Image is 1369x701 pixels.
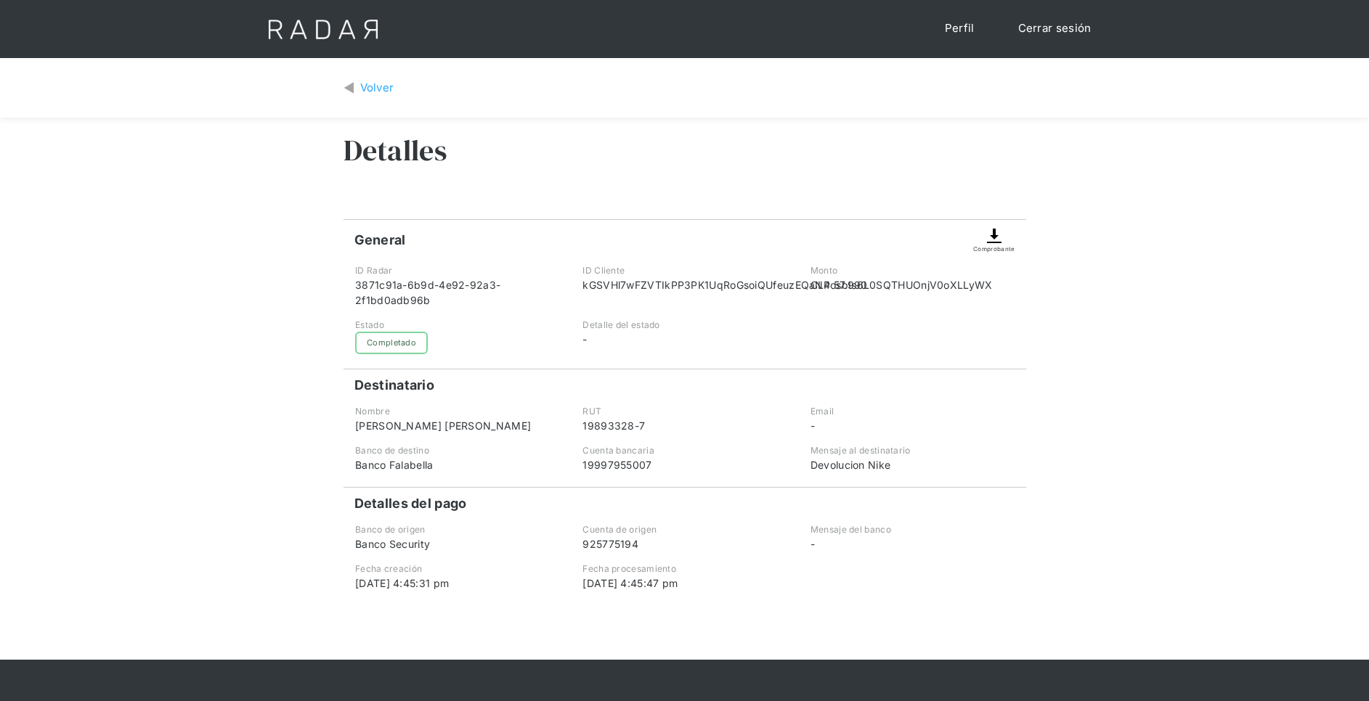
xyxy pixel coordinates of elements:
[355,575,558,591] div: [DATE] 4:45:31 pm
[582,562,786,575] div: Fecha procesamiento
[811,523,1014,536] div: Mensaje del banco
[355,332,428,354] div: Completado
[582,319,786,332] div: Detalle del estado
[355,264,558,277] div: ID Radar
[930,15,989,43] a: Perfil
[973,245,1015,253] div: Comprobante
[811,444,1014,457] div: Mensaje al destinatario
[811,536,1014,552] div: -
[811,264,1014,277] div: Monto
[355,319,558,332] div: Estado
[582,277,786,292] div: kGSVHl7wFZVTIkPP3PK1UqRoGsoiQUfeuzEQaN4osbIs6L0SQTHUOnjV0oXLLyWX
[986,227,1003,245] img: Descargar comprobante
[360,80,394,97] div: Volver
[354,377,435,394] h4: Destinatario
[811,457,1014,472] div: Devolucion Nike
[355,418,558,433] div: [PERSON_NAME] [PERSON_NAME]
[355,277,558,308] div: 3871c91a-6b9d-4e92-92a3-2f1bd0adb96b
[811,405,1014,418] div: Email
[811,277,1014,292] div: CLP 57.990
[811,418,1014,433] div: -
[344,80,394,97] a: Volver
[355,444,558,457] div: Banco de destino
[355,523,558,536] div: Banco de origen
[582,264,786,277] div: ID Cliente
[582,444,786,457] div: Cuenta bancaria
[344,132,447,168] h3: Detalles
[355,536,558,552] div: Banco Security
[355,457,558,472] div: Banco Falabella
[354,495,467,512] h4: Detalles del pago
[1004,15,1106,43] a: Cerrar sesión
[582,457,786,472] div: 19997955007
[582,405,786,418] div: RUT
[355,405,558,418] div: Nombre
[354,231,406,249] h4: General
[582,536,786,552] div: 925775194
[582,523,786,536] div: Cuenta de origen
[355,562,558,575] div: Fecha creación
[582,332,786,347] div: -
[582,418,786,433] div: 19893328-7
[582,575,786,591] div: [DATE] 4:45:47 pm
